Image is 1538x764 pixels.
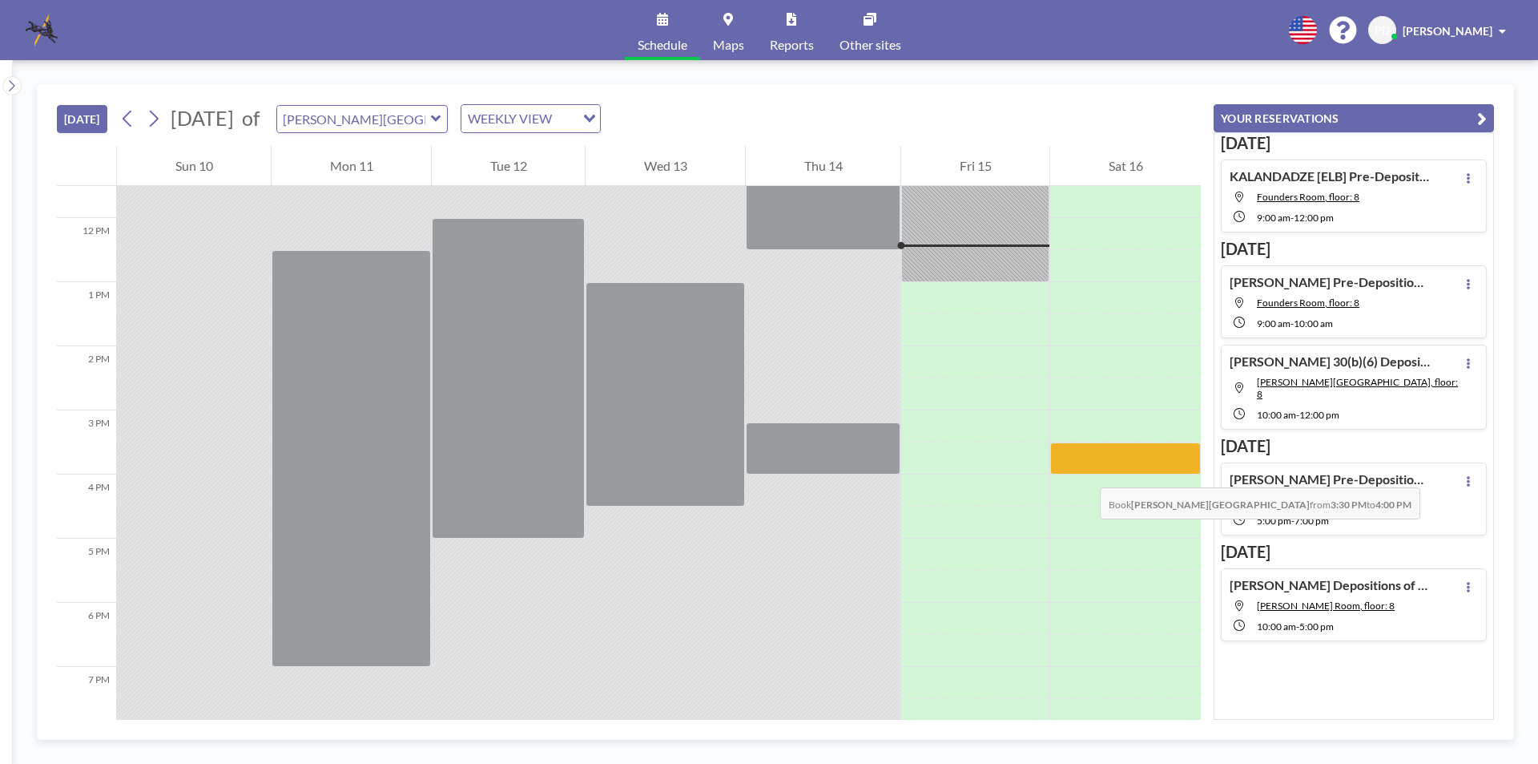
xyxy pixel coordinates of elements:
div: Sun 10 [117,146,271,186]
span: - [1290,212,1294,224]
span: PD [1375,23,1390,38]
span: Schedule [638,38,687,51]
div: Mon 11 [272,146,431,186]
h3: [DATE] [1221,436,1487,456]
span: Reports [770,38,814,51]
span: 10:00 AM [1294,317,1333,329]
span: 7:00 PM [1294,515,1329,527]
button: [DATE] [57,105,107,133]
span: WEEKLY VIEW [465,108,555,129]
span: of [242,106,260,131]
div: Wed 13 [586,146,745,186]
div: Search for option [461,105,600,132]
b: 4:00 PM [1375,499,1411,511]
div: 6 PM [57,603,116,667]
span: 9:00 AM [1257,317,1290,329]
input: Ansley Room [277,106,431,132]
h3: [DATE] [1221,542,1487,562]
h4: [PERSON_NAME] 30(b)(6) Deposition of [PERSON_NAME] Enterprises (witness [PERSON_NAME]) [1230,354,1430,370]
span: 9:00 AM [1257,212,1290,224]
h3: [DATE] [1221,133,1487,153]
span: 5:00 PM [1299,620,1334,633]
div: Thu 14 [746,146,900,186]
div: Fri 15 [901,146,1049,186]
div: 5 PM [57,539,116,603]
span: Founders Room, floor: 8 [1257,191,1359,203]
img: organization-logo [26,14,58,46]
h3: [DATE] [1221,239,1487,259]
span: - [1296,409,1299,421]
span: Maps [713,38,744,51]
span: Founders Room, floor: 8 [1257,297,1359,309]
button: YOUR RESERVATIONS [1214,104,1494,132]
span: [DATE] [171,106,234,130]
span: - [1290,317,1294,329]
span: Book from to [1100,487,1420,519]
div: 4 PM [57,475,116,539]
span: [PERSON_NAME] [1403,24,1492,38]
h4: KALANDADZE [ELB] Pre-Deposition Meeting with [PERSON_NAME] (booked by [PERSON_NAME] for [PERSON_N... [1230,168,1430,184]
input: Search for option [557,108,574,129]
div: 1 PM [57,282,116,346]
h4: [PERSON_NAME] Pre-Deposition Meeting with [PERSON_NAME] Enterprises (witness [PERSON_NAME]) [1230,274,1430,290]
h4: [PERSON_NAME] Depositions of [PERSON_NAME] & CGM Trucking [1230,577,1430,593]
span: Other sites [839,38,901,51]
b: 3:30 PM [1331,499,1367,511]
span: 12:00 PM [1299,409,1339,421]
span: Ansley Room, floor: 8 [1257,376,1458,400]
div: 12 PM [57,218,116,282]
div: 11 AM [57,154,116,218]
div: Sat 16 [1050,146,1201,186]
span: 5:00 PM [1257,515,1291,527]
span: 10:00 AM [1257,620,1296,633]
div: Tue 12 [432,146,585,186]
span: - [1296,620,1299,633]
span: Currie Room, floor: 8 [1257,600,1395,612]
div: 2 PM [57,346,116,410]
div: 3 PM [57,410,116,475]
b: [PERSON_NAME][GEOGRAPHIC_DATA] [1131,499,1310,511]
span: 10:00 AM [1257,409,1296,421]
span: 12:00 PM [1294,212,1334,224]
span: - [1291,515,1294,527]
div: 7 PM [57,667,116,731]
h4: [PERSON_NAME] Pre-Deposition Meeting with [PERSON_NAME] & [PERSON_NAME] [1230,471,1430,487]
